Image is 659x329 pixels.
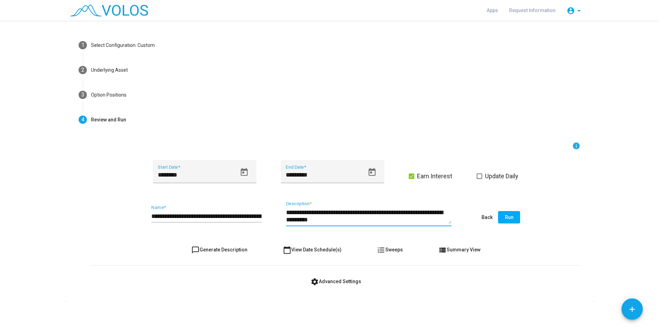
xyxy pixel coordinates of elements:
button: Open calendar [364,164,380,180]
span: 2 [81,67,84,73]
span: Advanced Settings [311,279,361,284]
mat-icon: info [572,142,580,150]
mat-icon: account_circle [567,7,575,15]
button: Advanced Settings [305,275,367,288]
mat-icon: add [628,305,637,314]
mat-icon: settings [311,278,319,286]
mat-icon: chat_bubble_outline [191,246,200,254]
div: Review and Run [91,116,126,123]
span: Update Daily [485,172,518,180]
div: Select Configuration: Custom [91,42,155,49]
button: Run [498,211,520,223]
span: Generate Description [191,247,247,252]
button: Generate Description [186,243,253,256]
button: Open calendar [236,164,252,180]
mat-icon: calendar_today [283,246,291,254]
a: Request Information [504,4,561,17]
span: Summary View [438,247,480,252]
span: Back [481,215,493,220]
button: View Date Schedule(s) [277,243,347,256]
mat-icon: view_list [438,246,447,254]
mat-icon: arrow_drop_down [575,7,583,15]
button: Back [476,211,498,223]
span: Request Information [509,8,556,13]
span: Earn Interest [417,172,452,180]
mat-icon: format_list_numbered [377,246,385,254]
button: Sweeps [372,243,408,256]
span: 1 [81,42,84,48]
span: 3 [81,91,84,98]
button: Add icon [621,298,643,320]
button: Summary View [433,243,486,256]
span: Apps [487,8,498,13]
div: Underlying Asset [91,67,128,74]
span: 4 [81,116,84,123]
span: Run [505,215,514,220]
div: Option Positions [91,91,126,99]
span: View Date Schedule(s) [283,247,342,252]
span: Sweeps [377,247,403,252]
a: Apps [481,4,504,17]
